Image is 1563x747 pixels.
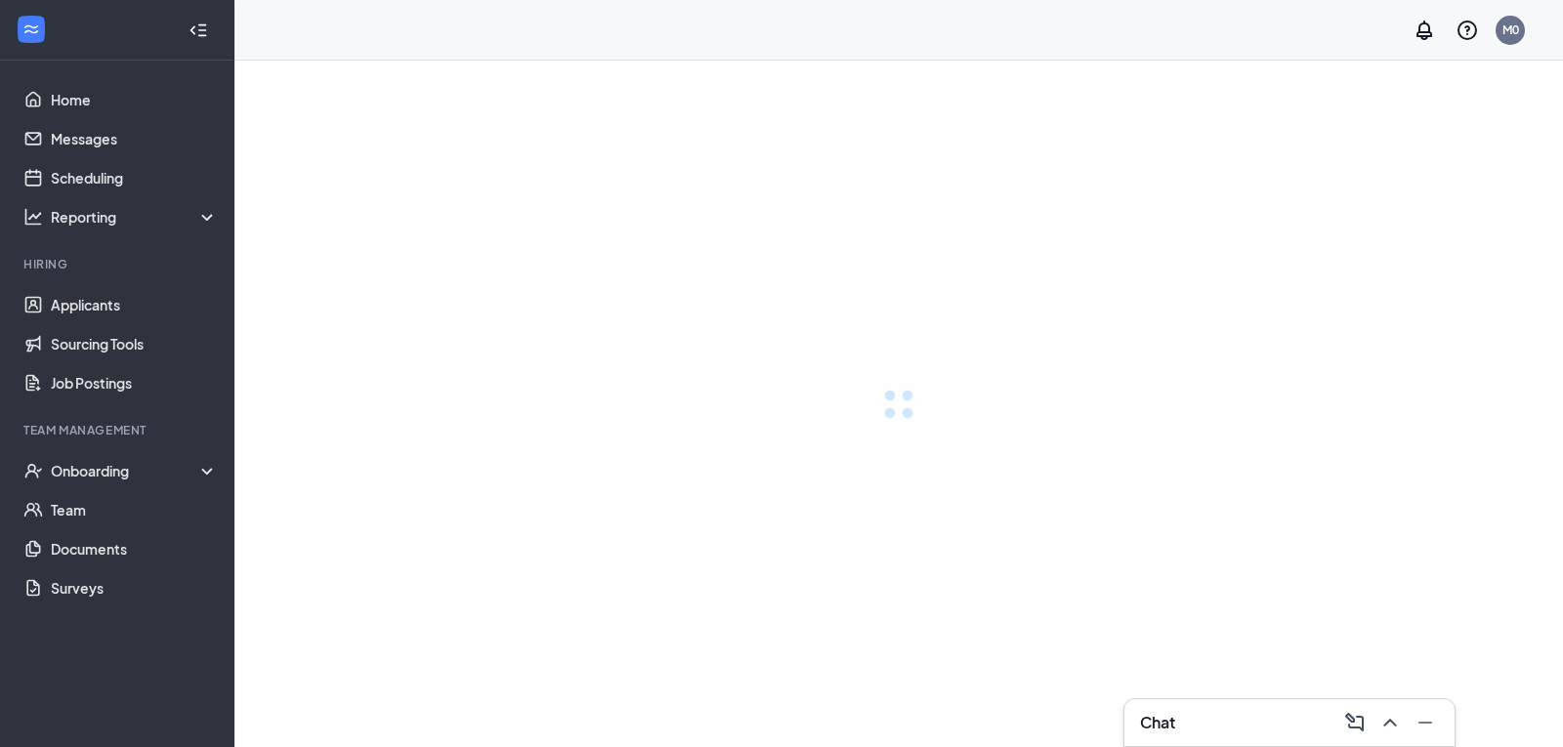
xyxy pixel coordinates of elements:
[1414,711,1437,734] svg: Minimize
[1373,707,1404,738] button: ChevronUp
[51,158,218,197] a: Scheduling
[1408,707,1439,738] button: Minimize
[1140,712,1175,733] h3: Chat
[189,21,208,40] svg: Collapse
[51,207,219,227] div: Reporting
[51,529,218,568] a: Documents
[1343,711,1367,734] svg: ComposeMessage
[1337,707,1369,738] button: ComposeMessage
[1378,711,1402,734] svg: ChevronUp
[21,20,41,39] svg: WorkstreamLogo
[23,256,214,272] div: Hiring
[51,80,218,119] a: Home
[1502,21,1519,38] div: M0
[51,119,218,158] a: Messages
[23,422,214,438] div: Team Management
[51,490,218,529] a: Team
[1413,19,1436,42] svg: Notifications
[51,461,219,480] div: Onboarding
[23,461,43,480] svg: UserCheck
[51,285,218,324] a: Applicants
[51,568,218,607] a: Surveys
[51,324,218,363] a: Sourcing Tools
[1456,19,1479,42] svg: QuestionInfo
[23,207,43,227] svg: Analysis
[51,363,218,402] a: Job Postings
